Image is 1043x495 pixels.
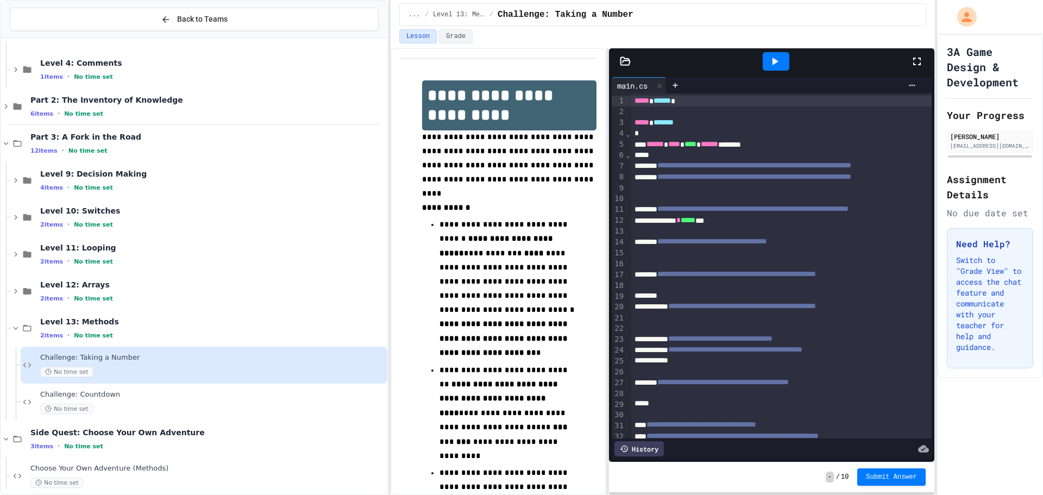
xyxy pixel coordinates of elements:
[64,443,103,450] span: No time set
[612,259,625,270] div: 16
[67,220,70,229] span: •
[58,442,60,450] span: •
[177,14,228,25] span: Back to Teams
[399,29,437,43] button: Lesson
[40,353,385,362] span: Challenge: Taking a Number
[612,334,625,345] div: 23
[433,10,485,19] span: Level 13: Methods
[58,109,60,118] span: •
[30,147,58,154] span: 12 items
[612,117,625,128] div: 3
[30,478,84,488] span: No time set
[612,128,625,139] div: 4
[439,29,473,43] button: Grade
[950,131,1030,141] div: [PERSON_NAME]
[956,255,1024,353] p: Switch to "Grade View" to access the chat feature and communicate with your teacher for help and ...
[64,110,103,117] span: No time set
[612,421,625,431] div: 31
[612,410,625,421] div: 30
[612,106,625,117] div: 2
[612,345,625,356] div: 24
[612,215,625,226] div: 12
[409,10,420,19] span: ...
[612,226,625,237] div: 13
[612,302,625,312] div: 20
[40,243,385,253] span: Level 11: Looping
[612,280,625,291] div: 18
[612,172,625,183] div: 8
[62,146,64,155] span: •
[74,221,113,228] span: No time set
[947,206,1033,220] div: No due date set
[30,464,385,473] span: Choose Your Own Adventure (Methods)
[30,443,53,450] span: 3 items
[946,4,979,29] div: My Account
[612,431,625,442] div: 32
[40,221,63,228] span: 2 items
[612,193,625,204] div: 10
[40,332,63,339] span: 2 items
[612,356,625,367] div: 25
[950,142,1030,150] div: [EMAIL_ADDRESS][DOMAIN_NAME]
[30,110,53,117] span: 6 items
[625,129,631,138] span: Fold line
[40,169,385,179] span: Level 9: Decision Making
[612,399,625,410] div: 29
[40,280,385,290] span: Level 12: Arrays
[40,404,93,414] span: No time set
[40,184,63,191] span: 4 items
[612,183,625,194] div: 9
[30,95,385,105] span: Part 2: The Inventory of Knowledge
[614,441,664,456] div: History
[74,295,113,302] span: No time set
[947,44,1033,90] h1: 3A Game Design & Development
[612,204,625,215] div: 11
[425,10,429,19] span: /
[612,237,625,248] div: 14
[612,248,625,259] div: 15
[612,96,625,106] div: 1
[625,151,631,159] span: Fold line
[67,183,70,192] span: •
[612,77,667,93] div: main.cs
[30,132,385,142] span: Part 3: A Fork in the Road
[612,80,653,91] div: main.cs
[40,258,63,265] span: 2 items
[489,10,493,19] span: /
[67,72,70,81] span: •
[866,473,917,481] span: Submit Answer
[947,108,1033,123] h2: Your Progress
[836,473,840,481] span: /
[841,473,849,481] span: 10
[40,295,63,302] span: 2 items
[612,313,625,324] div: 21
[10,8,379,31] button: Back to Teams
[612,389,625,399] div: 28
[857,468,926,486] button: Submit Answer
[67,331,70,340] span: •
[40,73,63,80] span: 1 items
[40,58,385,68] span: Level 4: Comments
[40,317,385,327] span: Level 13: Methods
[612,139,625,150] div: 5
[612,161,625,172] div: 7
[612,323,625,334] div: 22
[74,184,113,191] span: No time set
[826,472,834,483] span: -
[956,237,1024,250] h3: Need Help?
[612,150,625,161] div: 6
[68,147,108,154] span: No time set
[30,428,385,437] span: Side Quest: Choose Your Own Adventure
[40,390,385,399] span: Challenge: Countdown
[40,367,93,377] span: No time set
[67,257,70,266] span: •
[74,258,113,265] span: No time set
[74,332,113,339] span: No time set
[612,291,625,302] div: 19
[498,8,633,21] span: Challenge: Taking a Number
[947,172,1033,202] h2: Assignment Details
[612,270,625,280] div: 17
[40,206,385,216] span: Level 10: Switches
[74,73,113,80] span: No time set
[67,294,70,303] span: •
